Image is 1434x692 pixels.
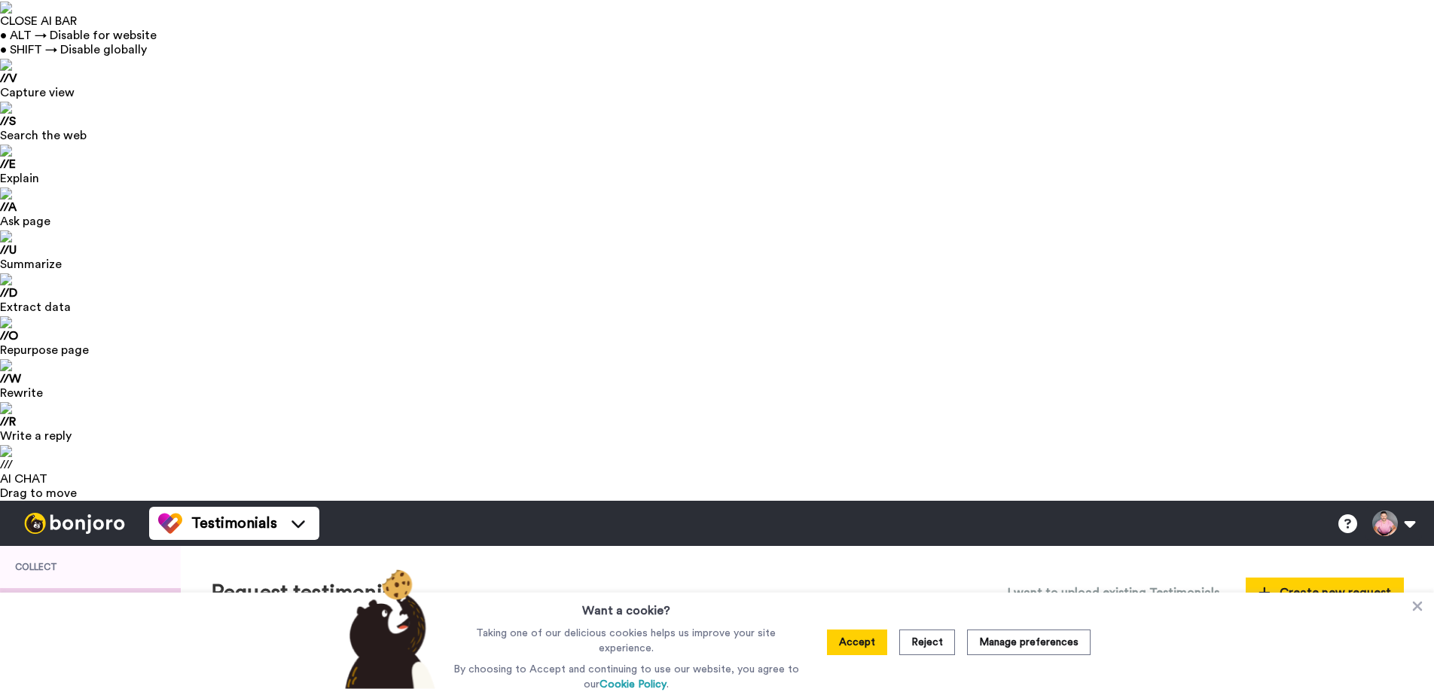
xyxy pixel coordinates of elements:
[582,593,670,620] h3: Want a cookie?
[996,576,1231,609] button: I want to upload existing Testimonials
[450,662,803,692] p: By choosing to Accept and continuing to use our website, you agree to our .
[211,581,409,605] h1: Request testimonials
[158,511,182,535] img: tm-color.svg
[191,513,277,534] span: Testimonials
[450,626,803,656] p: Taking one of our delicious cookies helps us improve your site experience.
[18,513,131,534] img: bj-logo-header-white.svg
[967,630,1091,655] button: Manage preferences
[1246,578,1404,608] button: Create new request
[1259,584,1391,602] span: Create new request
[1008,584,1219,602] span: I want to upload existing Testimonials
[331,569,443,689] img: bear-with-cookie.png
[827,630,887,655] button: Accept
[899,630,955,655] button: Reject
[600,679,667,690] a: Cookie Policy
